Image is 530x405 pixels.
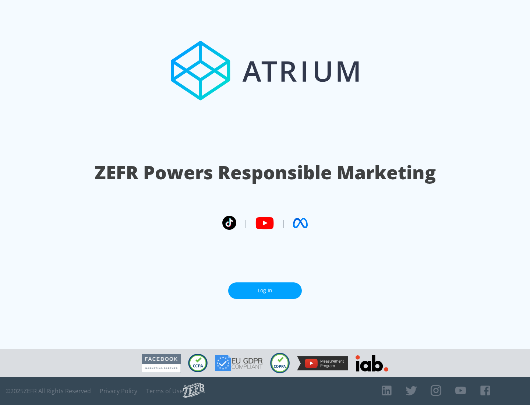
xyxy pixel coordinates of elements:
img: COPPA Compliant [270,353,290,373]
a: Privacy Policy [100,387,137,395]
img: GDPR Compliant [215,355,263,371]
span: © 2025 ZEFR All Rights Reserved [6,387,91,395]
img: IAB [356,355,388,371]
img: YouTube Measurement Program [297,356,348,370]
img: Facebook Marketing Partner [142,354,181,373]
a: Terms of Use [146,387,183,395]
a: Log In [228,282,302,299]
h1: ZEFR Powers Responsible Marketing [95,160,436,185]
span: | [244,218,248,229]
span: | [281,218,286,229]
img: CCPA Compliant [188,354,208,372]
